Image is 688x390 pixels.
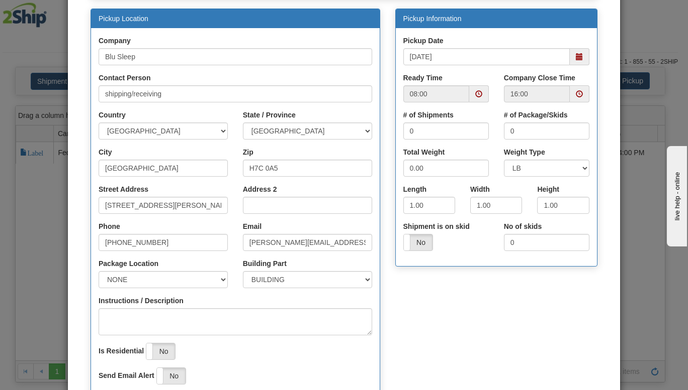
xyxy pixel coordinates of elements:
[146,343,175,359] label: No
[99,147,112,157] label: City
[504,73,575,83] label: Company Close Time
[99,258,158,269] label: Package Location
[537,184,559,194] label: Height
[99,36,131,46] label: Company
[99,370,154,380] label: Send Email Alert
[403,73,443,83] label: Ready Time
[8,9,93,16] div: live help - online
[243,147,253,157] label: Zip
[403,110,454,120] label: # of Shipments
[243,110,296,120] label: State / Province
[99,73,150,83] label: Contact Person
[99,346,144,356] label: Is Residential
[243,184,277,194] label: Address 2
[403,221,470,231] label: Shipment is on skid
[99,184,148,194] label: Street Address
[99,296,184,306] label: Instructions / Description
[504,221,542,231] label: No of skids
[470,184,490,194] label: Width
[99,221,120,231] label: Phone
[243,221,262,231] label: Email
[403,184,427,194] label: Length
[157,368,186,384] label: No
[99,110,126,120] label: Country
[403,36,444,46] label: Pickup Date
[99,15,148,23] a: Pickup Location
[504,147,545,157] label: Weight Type
[504,110,568,120] label: # of Package/Skids
[243,258,287,269] label: Building Part
[404,234,433,250] label: No
[403,147,445,157] label: Total Weight
[665,144,687,246] iframe: chat widget
[403,15,462,23] a: Pickup Information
